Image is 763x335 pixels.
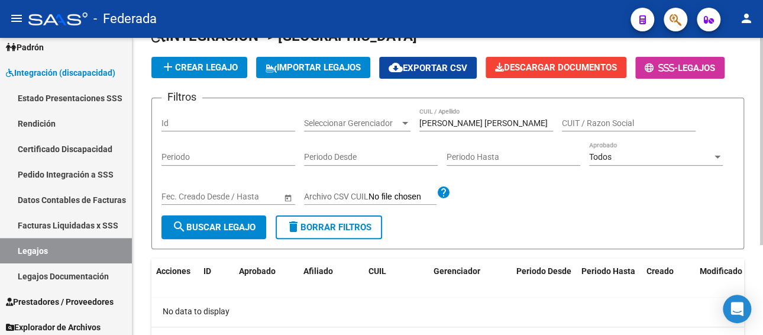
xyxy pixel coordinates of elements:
span: - Federada [93,6,157,32]
datatable-header-cell: Afiliado [299,259,364,298]
span: Explorador de Archivos [6,321,101,334]
span: Acciones [156,266,190,276]
mat-icon: search [172,220,186,234]
datatable-header-cell: Periodo Hasta [577,259,642,298]
span: Archivo CSV CUIL [304,192,368,201]
span: Seleccionar Gerenciador [304,118,400,128]
datatable-header-cell: Aprobado [234,259,282,298]
span: ID [203,266,211,276]
datatable-header-cell: Gerenciador [429,259,512,298]
h3: Filtros [161,89,202,105]
span: Descargar Documentos [495,62,617,73]
mat-icon: add [161,60,175,74]
span: Legajos [678,63,715,73]
span: Creado [646,266,674,276]
datatable-header-cell: CUIL [364,259,429,298]
input: Fecha fin [215,192,273,202]
span: Exportar CSV [389,63,467,73]
span: Integración (discapacidad) [6,66,115,79]
input: Fecha inicio [161,192,205,202]
span: Buscar Legajo [172,222,256,233]
span: - [645,63,678,73]
button: Buscar Legajo [161,215,266,239]
span: Prestadores / Proveedores [6,295,114,308]
datatable-header-cell: ID [199,259,234,298]
input: Archivo CSV CUIL [368,192,437,202]
span: Gerenciador [434,266,480,276]
span: Padrón [6,41,44,54]
div: Open Intercom Messenger [723,295,751,323]
datatable-header-cell: Acciones [151,259,199,298]
div: No data to display [151,297,743,327]
datatable-header-cell: Modificado [695,259,748,298]
span: Crear Legajo [161,62,238,73]
span: Periodo Desde [516,266,571,276]
mat-icon: help [437,185,451,199]
datatable-header-cell: Creado [642,259,695,298]
button: -Legajos [635,57,725,79]
button: Open calendar [282,191,294,204]
button: Crear Legajo [151,57,247,78]
mat-icon: delete [286,220,300,234]
span: Borrar Filtros [286,222,371,233]
button: Borrar Filtros [276,215,382,239]
span: Afiliado [303,266,333,276]
mat-icon: menu [9,11,24,25]
button: IMPORTAR LEGAJOS [256,57,370,78]
mat-icon: cloud_download [389,60,403,75]
datatable-header-cell: Periodo Desde [512,259,577,298]
button: Exportar CSV [379,57,477,79]
span: Periodo Hasta [581,266,635,276]
span: Todos [589,152,612,162]
span: IMPORTAR LEGAJOS [266,62,361,73]
span: Modificado [700,266,742,276]
span: Aprobado [239,266,276,276]
button: Descargar Documentos [486,57,626,78]
span: CUIL [368,266,386,276]
mat-icon: person [739,11,754,25]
